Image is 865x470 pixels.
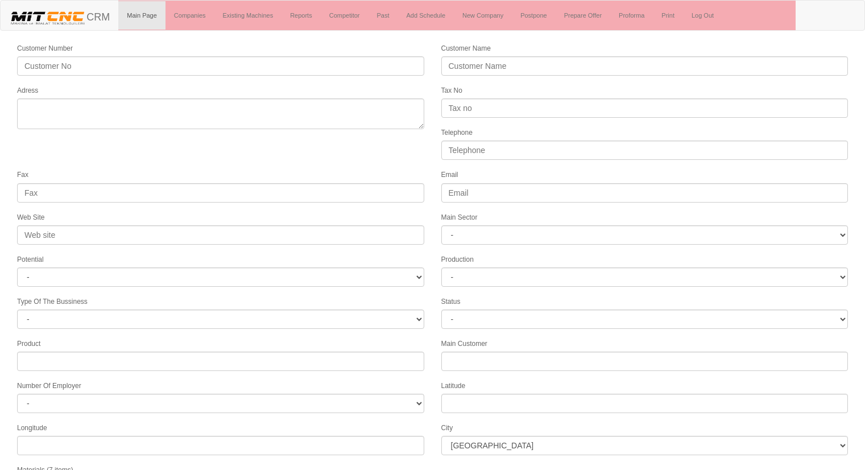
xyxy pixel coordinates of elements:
label: Product [17,339,40,349]
label: Longitude [17,423,47,433]
label: Status [441,297,461,307]
input: Email [441,183,849,203]
input: Tax no [441,98,849,118]
label: Potential [17,255,44,265]
label: Web Site [17,213,44,222]
img: header.png [9,9,86,26]
input: Customer Name [441,56,849,76]
input: Telephone [441,141,849,160]
label: Main Sector [441,213,478,222]
label: Main Customer [441,339,487,349]
a: CRM [1,1,118,29]
a: New Company [454,1,512,30]
a: Past [368,1,398,30]
label: Number Of Employer [17,381,81,391]
label: Adress [17,86,38,96]
label: City [441,423,453,433]
a: Main Page [118,1,165,30]
label: Tax No [441,86,462,96]
a: Proforma [610,1,653,30]
label: Latitude [441,381,466,391]
label: Customer Name [441,44,491,53]
label: Type Of The Bussiness [17,297,88,307]
input: Web site [17,225,424,245]
a: Reports [282,1,321,30]
input: Customer No [17,56,424,76]
label: Telephone [441,128,473,138]
label: Production [441,255,474,265]
label: Customer Number [17,44,73,53]
a: Log Out [683,1,722,30]
label: Email [441,170,458,180]
label: Fax [17,170,28,180]
a: Print [653,1,683,30]
a: Add Schedule [398,1,454,30]
a: Existing Machines [214,1,282,30]
a: Companies [165,1,214,30]
a: Postpone [512,1,555,30]
a: Prepare Offer [556,1,610,30]
input: Fax [17,183,424,203]
a: Competitor [321,1,369,30]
